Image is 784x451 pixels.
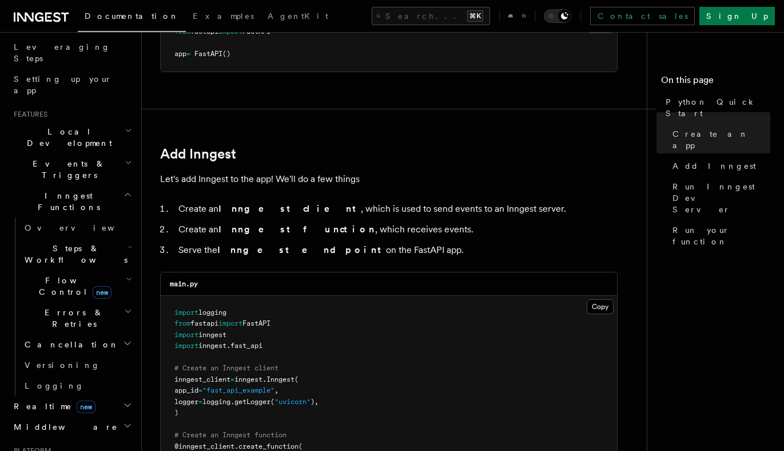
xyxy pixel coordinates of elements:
span: Middleware [9,421,118,433]
h4: On this page [661,73,770,92]
span: Local Development [9,126,125,149]
button: Errors & Retries [20,302,134,334]
button: Search...⌘K [372,7,490,25]
a: Create an app [668,124,770,156]
span: "fast_api_example" [202,386,274,394]
span: inngest [234,375,262,383]
span: Run your function [672,224,770,247]
span: ( [299,442,303,450]
span: Setting up your app [14,74,112,95]
span: import [174,308,198,317]
span: FastAPI [242,319,270,327]
span: ), [311,398,319,406]
span: Logging [25,381,84,390]
button: Events & Triggers [9,153,134,185]
a: Setting up your app [9,69,134,101]
span: = [230,375,234,383]
span: Steps & Workflows [20,243,128,266]
button: Middleware [9,417,134,437]
span: Documentation [85,11,179,21]
span: = [198,386,202,394]
button: Toggle dark mode [544,9,571,23]
a: Versioning [20,355,134,375]
a: Python Quick Start [661,92,770,124]
a: Overview [20,217,134,238]
span: Realtime [9,401,95,412]
p: Let's add Inngest to the app! We'll do a few things [160,171,618,187]
span: Run Inngest Dev Server [672,181,770,215]
span: from [174,319,190,327]
kbd: ⌘K [467,10,483,22]
span: Overview [25,223,142,232]
span: AgentKit [268,11,328,21]
a: Documentation [78,3,186,32]
a: Leveraging Steps [9,37,134,69]
a: Examples [186,3,261,31]
span: Create an app [672,128,770,151]
span: Python Quick Start [666,96,770,119]
span: Leveraging Steps [14,42,110,63]
span: app [174,50,186,58]
span: ( [270,398,274,406]
code: main.py [170,280,198,288]
span: FastAPI [194,50,222,58]
span: import [218,319,242,327]
a: AgentKit [261,3,335,31]
span: getLogger [234,398,270,406]
a: Run Inngest Dev Server [668,176,770,220]
span: @inngest_client [174,442,234,450]
span: import [174,342,198,350]
span: new [77,401,95,413]
button: Realtimenew [9,396,134,417]
span: Flow Control [20,275,126,298]
span: Inngest [266,375,295,383]
span: logger [174,398,198,406]
span: "uvicorn" [274,398,311,406]
strong: Inngest endpoint [217,244,386,255]
a: Sign Up [699,7,775,25]
span: logging. [202,398,234,406]
span: Features [9,110,47,119]
span: ( [295,375,299,383]
span: Examples [193,11,254,21]
span: ) [174,409,178,417]
li: Serve the on the FastAPI app. [175,242,618,258]
span: () [222,50,230,58]
span: app_id [174,386,198,394]
span: # Create an Inngest client [174,364,278,372]
span: , [274,386,278,394]
li: Create an , which is used to send events to an Inngest server. [175,201,618,217]
span: inngest_client [174,375,230,383]
span: Versioning [25,361,100,370]
span: new [93,286,112,299]
span: . [226,342,230,350]
a: Add Inngest [160,146,236,162]
span: inngest [198,342,226,350]
span: = [186,50,190,58]
span: logging [198,308,226,317]
span: . [262,375,266,383]
span: fastapi [190,319,218,327]
button: Inngest Functions [9,185,134,217]
span: # Create an Inngest function [174,431,286,439]
span: . [234,442,238,450]
button: Flow Controlnew [20,270,134,302]
div: Inngest Functions [9,217,134,396]
span: Inngest Functions [9,190,124,213]
strong: Inngest client [218,203,361,214]
span: Events & Triggers [9,158,125,181]
span: Cancellation [20,339,119,350]
span: Errors & Retries [20,307,124,330]
strong: Inngest function [218,224,375,235]
a: Contact sales [590,7,695,25]
button: Steps & Workflows [20,238,134,270]
span: create_function [238,442,299,450]
span: fast_api [230,342,262,350]
button: Copy [587,299,614,314]
a: Logging [20,375,134,396]
span: inngest [198,331,226,339]
span: = [198,398,202,406]
li: Create an , which receives events. [175,221,618,238]
button: Local Development [9,121,134,153]
a: Run your function [668,220,770,252]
